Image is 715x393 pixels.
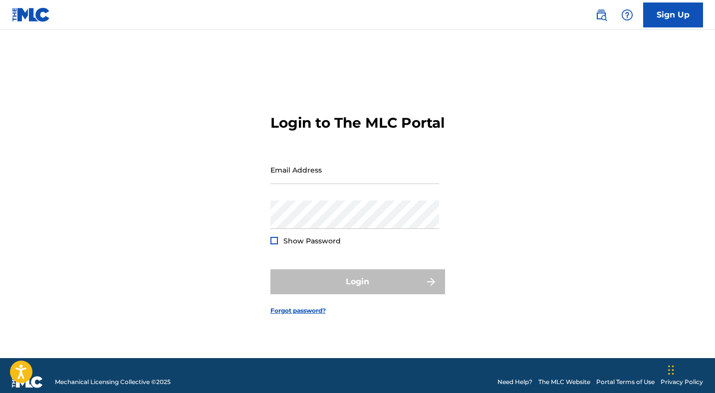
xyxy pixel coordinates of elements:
a: Portal Terms of Use [596,378,655,387]
a: Public Search [591,5,611,25]
a: Need Help? [497,378,532,387]
a: Forgot password? [270,306,326,315]
a: The MLC Website [538,378,590,387]
img: help [621,9,633,21]
span: Mechanical Licensing Collective © 2025 [55,378,171,387]
h3: Login to The MLC Portal [270,114,445,132]
a: Sign Up [643,2,703,27]
a: Privacy Policy [661,378,703,387]
div: Drag [668,355,674,385]
div: Help [617,5,637,25]
iframe: Chat Widget [665,345,715,393]
span: Show Password [283,236,341,245]
img: search [595,9,607,21]
img: MLC Logo [12,7,50,22]
img: logo [12,376,43,388]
